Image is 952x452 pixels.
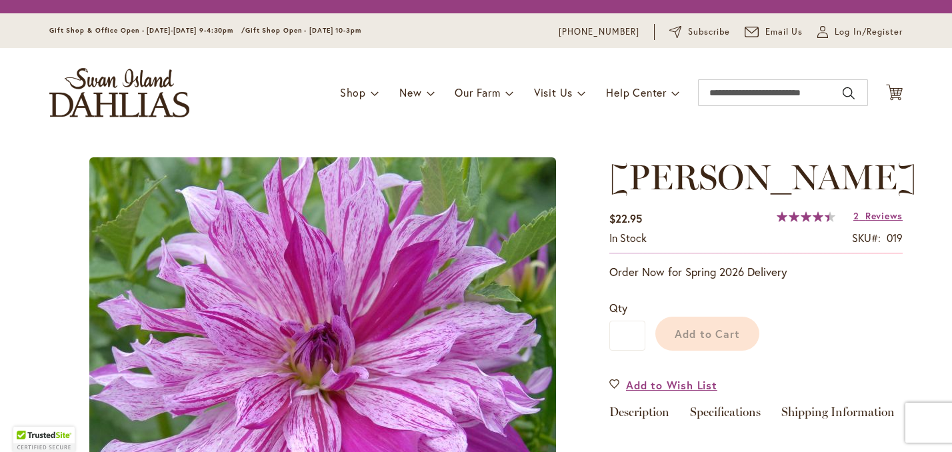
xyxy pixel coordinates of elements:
[49,26,245,35] span: Gift Shop & Office Open - [DATE]-[DATE] 9-4:30pm /
[745,25,803,39] a: Email Us
[245,26,361,35] span: Gift Shop Open - [DATE] 10-3pm
[626,377,717,393] span: Add to Wish List
[455,85,500,99] span: Our Farm
[865,209,903,222] span: Reviews
[609,377,717,393] a: Add to Wish List
[781,406,895,425] a: Shipping Information
[777,211,835,222] div: 90%
[399,85,421,99] span: New
[843,83,855,104] button: Search
[609,406,669,425] a: Description
[887,231,903,246] div: 019
[49,68,189,117] a: store logo
[609,301,627,315] span: Qty
[609,211,642,225] span: $22.95
[853,209,859,222] span: 2
[609,264,903,280] p: Order Now for Spring 2026 Delivery
[688,25,730,39] span: Subscribe
[609,231,647,246] div: Availability
[559,25,639,39] a: [PHONE_NUMBER]
[852,231,881,245] strong: SKU
[609,406,903,425] div: Detailed Product Info
[534,85,573,99] span: Visit Us
[609,156,917,198] span: [PERSON_NAME]
[690,406,761,425] a: Specifications
[669,25,730,39] a: Subscribe
[765,25,803,39] span: Email Us
[13,427,75,452] div: TrustedSite Certified
[853,209,903,222] a: 2 Reviews
[606,85,667,99] span: Help Center
[609,231,647,245] span: In stock
[340,85,366,99] span: Shop
[835,25,903,39] span: Log In/Register
[817,25,903,39] a: Log In/Register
